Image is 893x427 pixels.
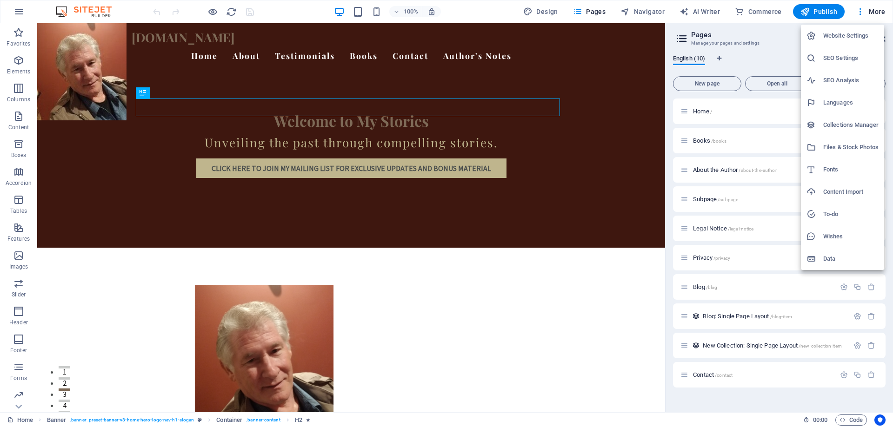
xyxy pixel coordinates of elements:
[823,30,879,41] h6: Website Settings
[24,24,102,32] div: Domain: [DOMAIN_NAME]
[823,97,879,108] h6: Languages
[26,15,46,22] div: v 4.0.25
[21,354,33,356] button: 2
[823,53,879,64] h6: SEO Settings
[15,15,22,22] img: logo_orange.svg
[823,231,879,242] h6: Wishes
[15,24,22,32] img: website_grey.svg
[823,209,879,220] h6: To-do
[35,55,83,61] div: Domain Overview
[25,54,33,61] img: tab_domain_overview_orange.svg
[823,164,879,175] h6: Fonts
[21,388,33,390] button: 5
[21,376,33,379] button: 4
[103,55,157,61] div: Keywords by Traffic
[21,365,33,368] button: 3
[823,119,879,131] h6: Collections Manager
[93,54,100,61] img: tab_keywords_by_traffic_grey.svg
[823,253,879,264] h6: Data
[823,186,879,197] h6: Content Import
[21,343,33,345] button: 1
[823,142,879,153] h6: Files & Stock Photos
[823,75,879,86] h6: SEO Analysis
